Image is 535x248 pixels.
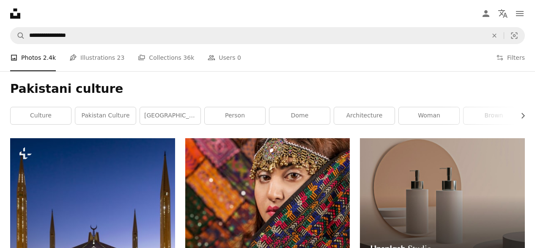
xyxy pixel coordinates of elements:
button: Language [494,5,511,22]
button: Search Unsplash [11,28,25,44]
a: woman covered by multicolored scarf [185,189,350,197]
a: architecture [334,107,395,124]
a: woman [399,107,459,124]
a: brown [464,107,524,124]
button: Filters [496,44,525,71]
a: pakistan culture [75,107,136,124]
h1: Pakistani culture [10,81,525,97]
form: Find visuals sitewide [10,27,525,44]
button: Menu [511,5,528,22]
a: [GEOGRAPHIC_DATA] [140,107,200,124]
span: 36k [183,53,194,62]
a: Log in / Sign up [477,5,494,22]
a: Users 0 [208,44,241,71]
a: culture [11,107,71,124]
span: 0 [237,53,241,62]
a: person [205,107,265,124]
button: Visual search [504,28,524,44]
a: Home — Unsplash [10,8,20,19]
span: 23 [117,53,125,62]
a: Collections 36k [138,44,194,71]
button: scroll list to the right [515,107,525,124]
a: Illustrations 23 [69,44,124,71]
button: Clear [485,28,504,44]
a: dome [269,107,330,124]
